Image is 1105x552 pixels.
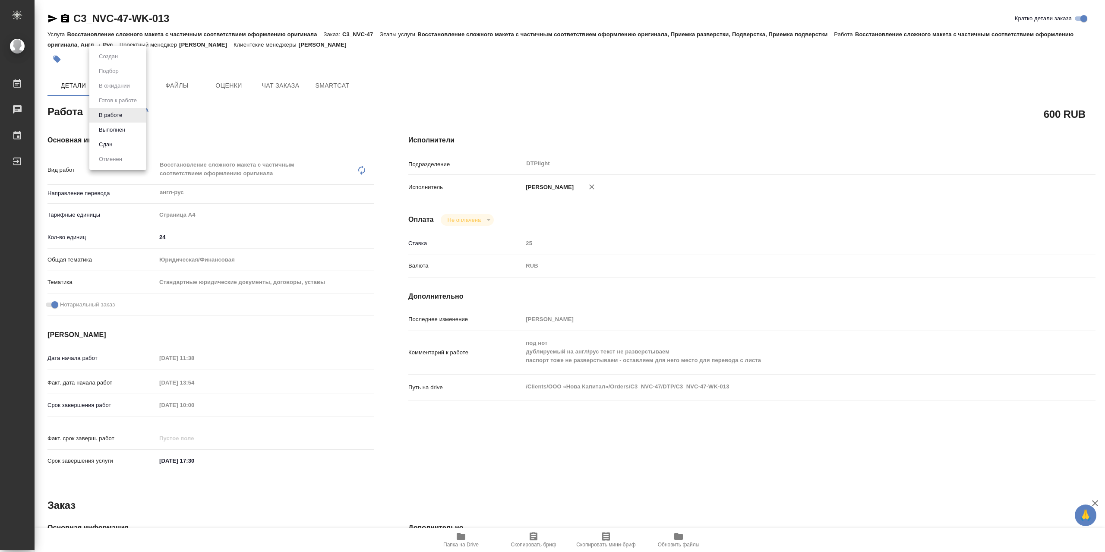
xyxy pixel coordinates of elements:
button: Отменен [96,155,125,164]
button: В работе [96,110,125,120]
button: Выполнен [96,125,128,135]
button: Готов к работе [96,96,139,105]
button: В ожидании [96,81,133,91]
button: Подбор [96,66,121,76]
button: Сдан [96,140,115,149]
button: Создан [96,52,120,61]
